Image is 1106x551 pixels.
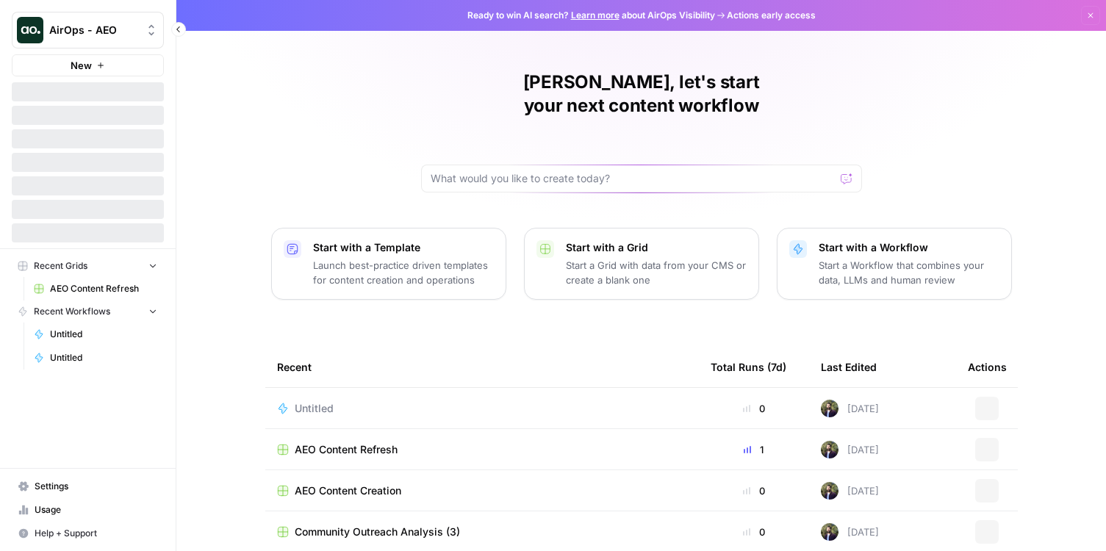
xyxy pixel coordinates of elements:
[12,522,164,545] button: Help + Support
[821,523,879,541] div: [DATE]
[27,346,164,370] a: Untitled
[295,483,401,498] span: AEO Content Creation
[821,400,879,417] div: [DATE]
[12,255,164,277] button: Recent Grids
[12,54,164,76] button: New
[277,347,687,387] div: Recent
[35,503,157,516] span: Usage
[821,441,879,458] div: [DATE]
[271,228,506,300] button: Start with a TemplateLaunch best-practice driven templates for content creation and operations
[12,498,164,522] a: Usage
[71,58,92,73] span: New
[777,228,1012,300] button: Start with a WorkflowStart a Workflow that combines your data, LLMs and human review
[571,10,620,21] a: Learn more
[711,483,797,498] div: 0
[35,480,157,493] span: Settings
[711,442,797,457] div: 1
[35,527,157,540] span: Help + Support
[566,258,747,287] p: Start a Grid with data from your CMS or create a blank one
[17,17,43,43] img: AirOps - AEO Logo
[313,240,494,255] p: Start with a Template
[50,328,157,341] span: Untitled
[819,258,999,287] p: Start a Workflow that combines your data, LLMs and human review
[821,482,879,500] div: [DATE]
[467,9,715,22] span: Ready to win AI search? about AirOps Visibility
[711,401,797,416] div: 0
[277,401,687,416] a: Untitled
[295,442,398,457] span: AEO Content Refresh
[34,259,87,273] span: Recent Grids
[49,23,138,37] span: AirOps - AEO
[711,347,786,387] div: Total Runs (7d)
[821,441,839,458] img: 4dqwcgipae5fdwxp9v51u2818epj
[821,347,877,387] div: Last Edited
[277,525,687,539] a: Community Outreach Analysis (3)
[524,228,759,300] button: Start with a GridStart a Grid with data from your CMS or create a blank one
[27,277,164,300] a: AEO Content Refresh
[313,258,494,287] p: Launch best-practice driven templates for content creation and operations
[821,482,839,500] img: 4dqwcgipae5fdwxp9v51u2818epj
[821,523,839,541] img: 4dqwcgipae5fdwxp9v51u2818epj
[821,400,839,417] img: 4dqwcgipae5fdwxp9v51u2818epj
[34,305,110,318] span: Recent Workflows
[50,282,157,295] span: AEO Content Refresh
[421,71,862,118] h1: [PERSON_NAME], let's start your next content workflow
[295,401,334,416] span: Untitled
[12,300,164,323] button: Recent Workflows
[968,347,1007,387] div: Actions
[727,9,816,22] span: Actions early access
[277,442,687,457] a: AEO Content Refresh
[50,351,157,364] span: Untitled
[295,525,460,539] span: Community Outreach Analysis (3)
[12,475,164,498] a: Settings
[711,525,797,539] div: 0
[566,240,747,255] p: Start with a Grid
[12,12,164,48] button: Workspace: AirOps - AEO
[277,483,687,498] a: AEO Content Creation
[431,171,835,186] input: What would you like to create today?
[27,323,164,346] a: Untitled
[819,240,999,255] p: Start with a Workflow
